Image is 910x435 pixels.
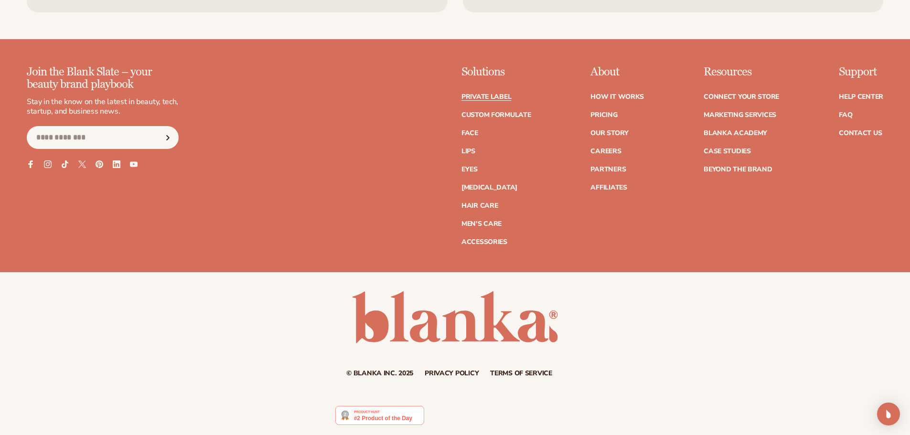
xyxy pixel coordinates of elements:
a: Hair Care [461,202,498,209]
a: Private label [461,94,511,100]
a: Beyond the brand [704,166,772,173]
a: Privacy policy [425,370,479,377]
a: Our Story [590,130,628,137]
div: Open Intercom Messenger [877,403,900,425]
a: Men's Care [461,221,502,227]
p: About [590,66,644,78]
a: How It Works [590,94,644,100]
a: Pricing [590,112,617,118]
a: Accessories [461,239,507,245]
a: Careers [590,148,621,155]
a: Lips [461,148,475,155]
a: Face [461,130,478,137]
a: Blanka Academy [704,130,767,137]
p: Solutions [461,66,531,78]
a: FAQ [839,112,852,118]
button: Subscribe [157,126,178,149]
a: Affiliates [590,184,627,191]
a: [MEDICAL_DATA] [461,184,517,191]
p: Support [839,66,883,78]
a: Custom formulate [461,112,531,118]
img: Blanka - Start a beauty or cosmetic line in under 5 minutes | Product Hunt [335,406,424,425]
iframe: Customer reviews powered by Trustpilot [431,405,575,430]
p: Stay in the know on the latest in beauty, tech, startup, and business news. [27,97,179,117]
a: Contact Us [839,130,882,137]
p: Join the Blank Slate – your beauty brand playbook [27,66,179,91]
a: Case Studies [704,148,751,155]
a: Connect your store [704,94,779,100]
small: © Blanka Inc. 2025 [346,369,413,378]
a: Help Center [839,94,883,100]
a: Marketing services [704,112,776,118]
a: Terms of service [490,370,552,377]
p: Resources [704,66,779,78]
a: Partners [590,166,626,173]
a: Eyes [461,166,478,173]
